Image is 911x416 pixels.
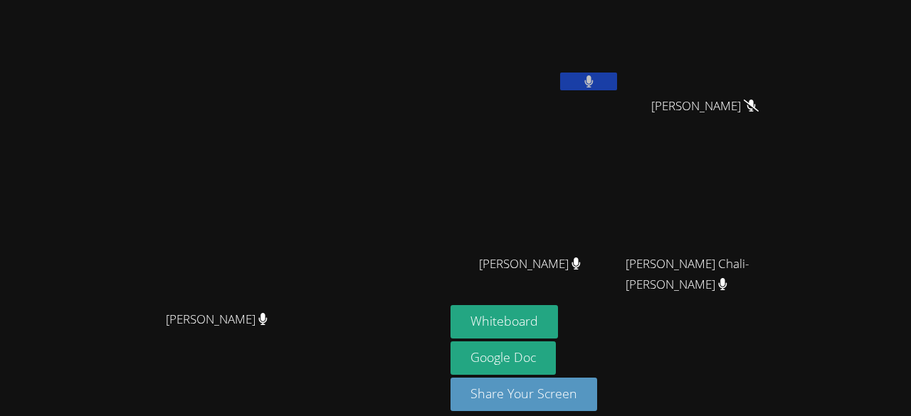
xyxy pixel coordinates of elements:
span: [PERSON_NAME] Chali-[PERSON_NAME] [626,254,784,295]
span: [PERSON_NAME] [651,96,759,117]
span: [PERSON_NAME] [166,309,268,330]
a: Google Doc [451,341,556,375]
span: [PERSON_NAME] [479,254,581,274]
button: Share Your Screen [451,378,597,411]
button: Whiteboard [451,305,558,338]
